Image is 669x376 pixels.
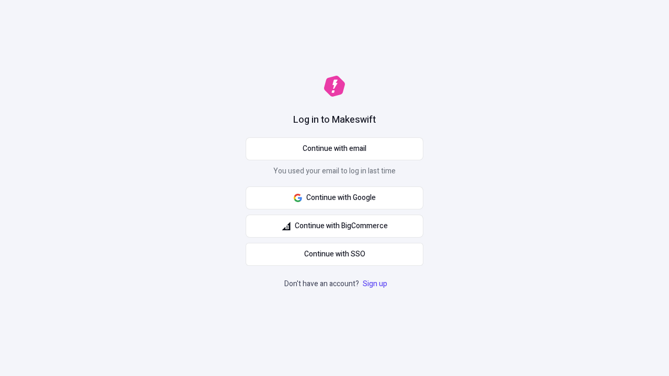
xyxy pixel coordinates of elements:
a: Sign up [361,278,389,289]
span: Continue with Google [306,192,376,204]
button: Continue with BigCommerce [246,215,423,238]
button: Continue with Google [246,186,423,209]
span: Continue with BigCommerce [295,220,388,232]
button: Continue with email [246,137,423,160]
h1: Log in to Makeswift [293,113,376,127]
p: You used your email to log in last time [246,166,423,181]
p: Don't have an account? [284,278,389,290]
a: Continue with SSO [246,243,423,266]
span: Continue with email [303,143,366,155]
